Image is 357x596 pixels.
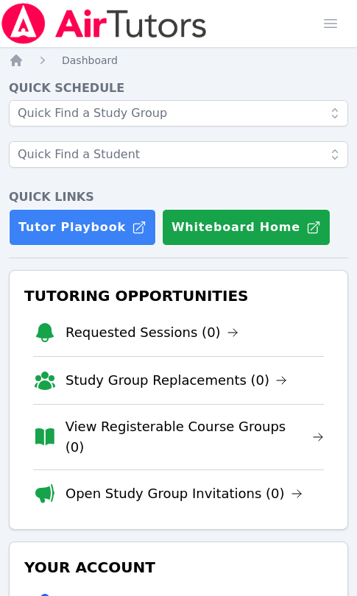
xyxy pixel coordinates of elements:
h4: Quick Links [9,188,348,206]
span: Dashboard [62,54,118,66]
h4: Quick Schedule [9,79,348,97]
h3: Your Account [21,554,336,581]
nav: Breadcrumb [9,53,348,68]
a: Study Group Replacements (0) [66,370,287,391]
a: Dashboard [62,53,118,68]
button: Whiteboard Home [162,209,331,246]
h3: Tutoring Opportunities [21,283,336,309]
input: Quick Find a Student [9,141,348,168]
a: Tutor Playbook [9,209,156,246]
a: View Registerable Course Groups (0) [66,416,324,458]
a: Requested Sessions (0) [66,322,238,343]
a: Open Study Group Invitations (0) [66,483,303,504]
input: Quick Find a Study Group [9,100,348,127]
